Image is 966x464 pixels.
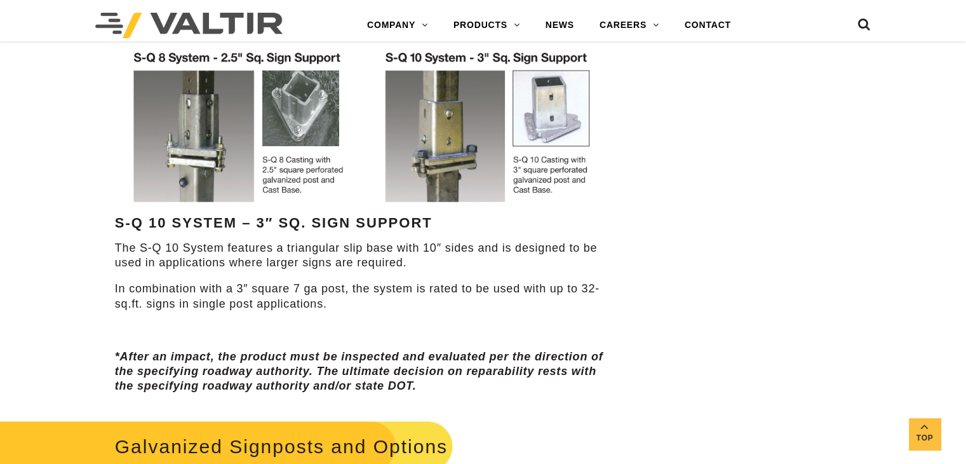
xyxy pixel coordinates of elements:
a: COMPANY [354,13,441,38]
a: CAREERS [587,13,672,38]
a: CONTACT [672,13,744,38]
img: Valtir [95,13,283,38]
em: *After an impact, the product must be inspected and evaluated per the direction of the specifying... [115,350,603,393]
a: Top [909,418,941,450]
p: The S-Q 10 System features a triangular slip base with 10″ sides and is designed to be used in ap... [115,241,610,271]
p: In combination with a 3″ square 7 ga post, the system is rated to be used with up to 32-sq.ft. si... [115,282,610,311]
a: PRODUCTS [441,13,533,38]
span: Top [909,431,941,446]
a: NEWS [533,13,587,38]
strong: S-Q 10 System – 3″ Sq. Sign Support [115,41,610,231]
